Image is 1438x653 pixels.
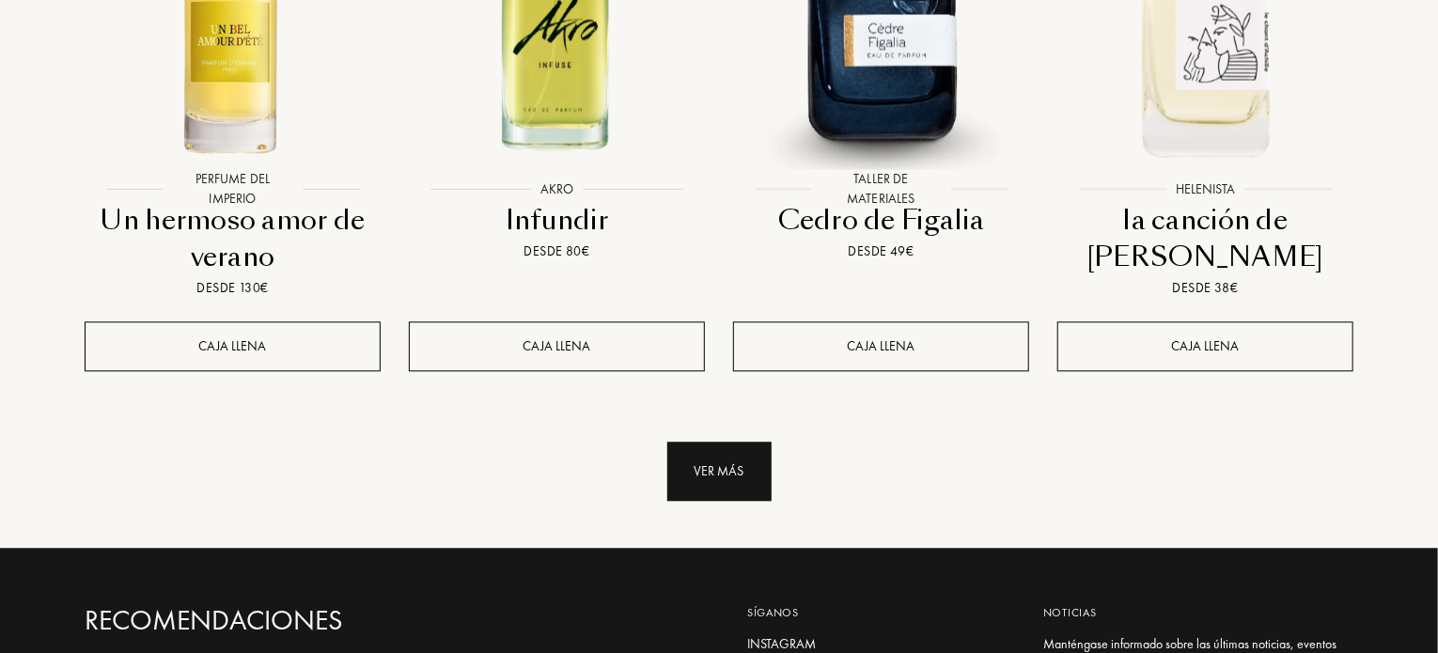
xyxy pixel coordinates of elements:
font: Desde 130€ [196,279,268,296]
font: Noticias [1043,605,1097,620]
font: Desde 38€ [1173,279,1239,296]
font: Caja llena [199,337,267,354]
font: Ver más [695,462,744,479]
font: Desde 80€ [524,242,590,259]
font: Instagram [747,635,816,652]
a: Recomendaciones [85,604,489,637]
font: Un hermoso amor de verano [100,202,365,275]
font: Caja llena [1172,337,1240,354]
font: Recomendaciones [85,602,343,638]
font: Desde 49€ [849,242,914,259]
font: Caja llena [848,337,915,354]
font: la canción de [PERSON_NAME] [1086,202,1324,275]
font: Caja llena [524,337,591,354]
font: Infundir [506,202,608,239]
font: Síganos [747,605,799,620]
font: Cedro de Figalia [778,202,984,239]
